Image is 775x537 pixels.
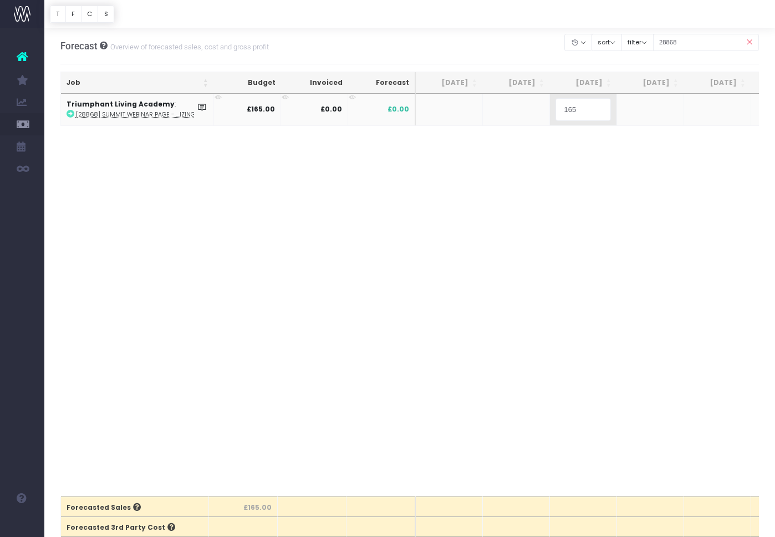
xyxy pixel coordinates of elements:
[61,72,214,94] th: Job: activate to sort column ascending
[108,40,269,52] small: Overview of forecasted sales, cost and gross profit
[214,72,281,94] th: Budget
[653,34,759,51] input: Search...
[67,503,141,513] span: Forecasted Sales
[61,94,214,125] td: :
[320,104,342,114] strong: £0.00
[416,72,483,94] th: Jul 25: activate to sort column ascending
[621,34,654,51] button: filter
[60,40,98,52] span: Forecast
[617,72,684,94] th: Oct 25: activate to sort column ascending
[50,6,114,23] div: Vertical button group
[281,72,348,94] th: Invoiced
[98,6,114,23] button: S
[684,72,751,94] th: Nov 25: activate to sort column ascending
[348,72,416,94] th: Forecast
[81,6,99,23] button: C
[247,104,275,114] strong: £165.00
[65,6,81,23] button: F
[50,6,66,23] button: T
[76,110,195,119] abbr: [28868] Summit Webinar Page - Image Resizing
[67,99,175,109] strong: Triumphant Living Academy
[14,515,30,531] img: images/default_profile_image.png
[550,72,617,94] th: Sep 25: activate to sort column ascending
[592,34,622,51] button: sort
[61,516,209,536] th: Forecasted 3rd Party Cost
[209,497,278,516] th: £165.00
[387,104,409,114] span: £0.00
[483,72,550,94] th: Aug 25: activate to sort column ascending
